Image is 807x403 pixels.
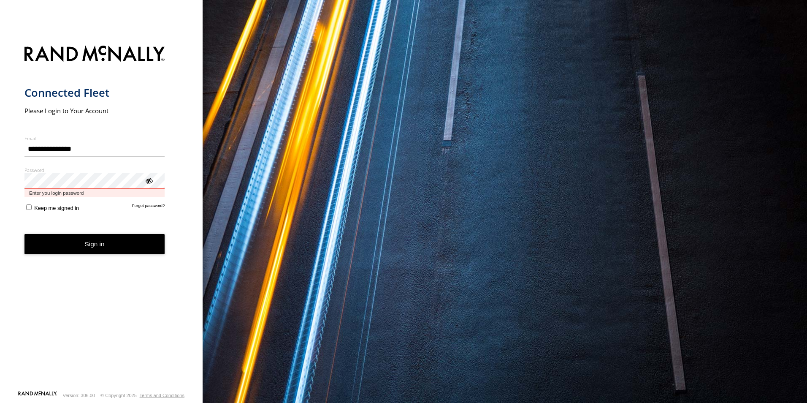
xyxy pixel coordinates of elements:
span: Keep me signed in [34,205,79,211]
input: Keep me signed in [26,204,32,210]
label: Password [24,167,165,173]
a: Terms and Conditions [140,393,184,398]
form: main [24,41,179,390]
button: Sign in [24,234,165,255]
div: Version: 306.00 [63,393,95,398]
h1: Connected Fleet [24,86,165,100]
span: Enter you login password [24,189,165,197]
h2: Please Login to Your Account [24,106,165,115]
label: Email [24,135,165,142]
div: ViewPassword [144,176,153,185]
div: © Copyright 2025 - [100,393,184,398]
img: Rand McNally [24,44,165,65]
a: Forgot password? [132,203,165,211]
a: Visit our Website [18,391,57,400]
